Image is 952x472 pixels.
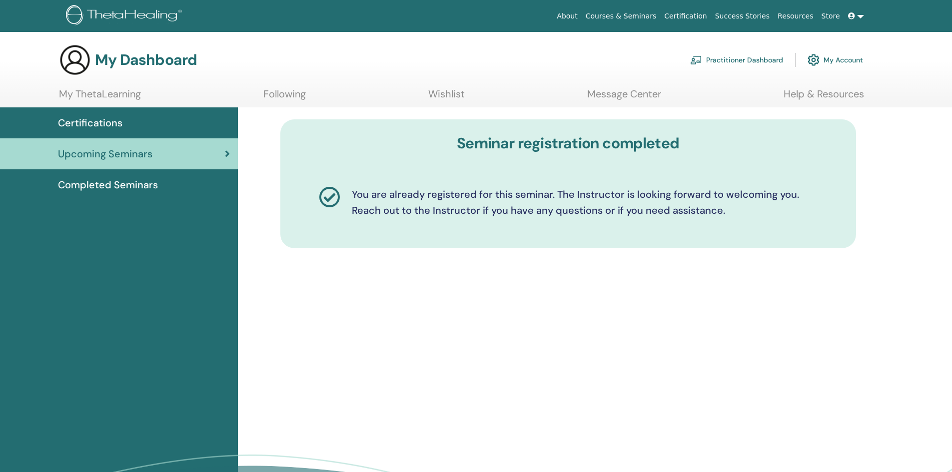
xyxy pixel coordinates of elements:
a: My ThetaLearning [59,88,141,107]
a: Following [263,88,306,107]
a: About [553,7,581,25]
img: chalkboard-teacher.svg [690,55,702,64]
h3: My Dashboard [95,51,197,69]
a: Resources [774,7,818,25]
p: You are already registered for this seminar. The Instructor is looking forward to welcoming you. ... [352,186,818,218]
span: Upcoming Seminars [58,146,152,161]
a: Practitioner Dashboard [690,49,783,71]
a: Courses & Seminars [582,7,661,25]
a: My Account [808,49,863,71]
span: Certifications [58,115,122,130]
a: Message Center [587,88,661,107]
a: Success Stories [711,7,774,25]
a: Wishlist [428,88,465,107]
img: cog.svg [808,51,820,68]
img: generic-user-icon.jpg [59,44,91,76]
a: Certification [660,7,711,25]
a: Store [818,7,844,25]
a: Help & Resources [784,88,864,107]
h3: Seminar registration completed [295,134,841,152]
img: logo.png [66,5,185,27]
span: Completed Seminars [58,177,158,192]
